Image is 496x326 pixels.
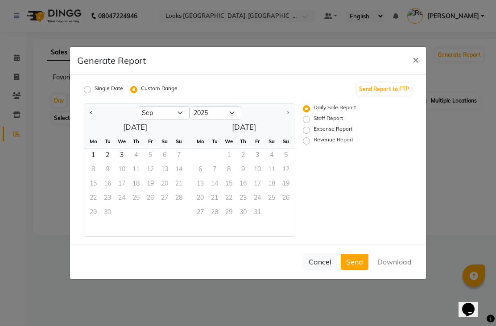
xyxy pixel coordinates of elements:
div: Fr [250,134,265,149]
label: Expense Report [314,125,352,136]
label: Revenue Report [314,136,353,146]
div: Tu [207,134,222,149]
div: Mo [86,134,100,149]
div: Mo [193,134,207,149]
div: Su [279,134,293,149]
div: Th [129,134,143,149]
button: Cancel [303,253,337,270]
div: Fr [143,134,157,149]
label: Daily Sale Report [314,103,356,114]
div: Wednesday, September 3, 2025 [115,149,129,163]
span: × [413,53,419,66]
div: We [115,134,129,149]
div: Su [172,134,186,149]
select: Select month [138,106,190,120]
div: Tuesday, September 2, 2025 [100,149,115,163]
select: Select year [190,106,241,120]
div: Monday, September 1, 2025 [86,149,100,163]
iframe: chat widget [459,290,487,317]
div: Tu [100,134,115,149]
label: Single Date [95,84,123,95]
span: 1 [86,149,100,163]
button: Close [405,47,426,72]
span: 2 [100,149,115,163]
div: Sa [265,134,279,149]
button: Previous month [88,106,95,120]
div: Th [236,134,250,149]
button: Send [341,254,368,270]
div: Sa [157,134,172,149]
h5: Generate Report [77,54,146,67]
label: Staff Report [314,114,343,125]
span: 3 [115,149,129,163]
div: We [222,134,236,149]
button: Send Report to FTP [357,83,411,95]
label: Custom Range [141,84,178,95]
